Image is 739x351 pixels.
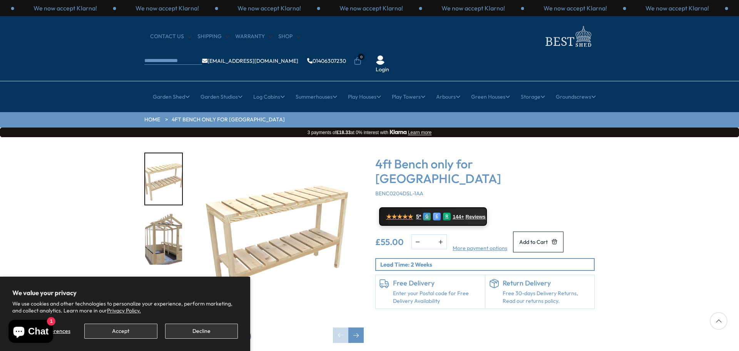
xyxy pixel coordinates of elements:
a: Garden Shed [153,87,190,106]
span: Add to Cart [519,239,548,245]
a: Garden Studios [201,87,242,106]
div: Previous slide [333,327,348,343]
a: Login [376,66,389,74]
a: Enter your Postal code for Free Delivery Availability [393,290,481,305]
p: We now accept Klarna! [33,4,97,12]
div: Next slide [348,327,364,343]
img: User Icon [376,55,385,65]
p: We now accept Klarna! [237,4,301,12]
div: 3 / 3 [626,4,728,12]
button: Add to Cart [513,232,563,252]
a: ★★★★★ 5* G E R 144+ Reviews [379,207,487,226]
a: Warranty [235,33,273,40]
a: Play Houses [348,87,381,106]
a: Storage [521,87,545,106]
a: Arbours [436,87,460,106]
p: We now accept Klarna! [441,4,505,12]
img: 2_QTY-_4_FT_BENCHES__Holkham_6x8_bdf5b777-b9ca-48bf-a6e8-d052ad239274_200x200.jpg [145,214,182,265]
div: 1 / 2 [144,153,183,205]
div: 2 / 3 [524,4,626,12]
a: 0 [354,57,361,65]
a: Privacy Policy. [107,307,141,314]
a: Shipping [197,33,229,40]
div: 2 / 2 [144,213,183,266]
img: 4ft Bench only for Shire Holkham Greenhouse [191,153,364,326]
span: 0 [358,54,364,60]
span: 144+ [453,214,464,220]
div: 3 / 3 [320,4,422,12]
a: Shop [278,33,300,40]
button: Decline [165,324,238,339]
a: Summerhouses [296,87,337,106]
p: Free 30-days Delivery Returns, Read our returns policy. [503,290,591,305]
p: Lead Time: 2 Weeks [380,260,594,269]
button: Accept [84,324,157,339]
div: G [423,213,431,220]
p: We now accept Klarna! [645,4,709,12]
h3: 4ft Bench only for [GEOGRAPHIC_DATA] [375,156,595,186]
a: 01406307230 [307,58,346,64]
h6: Return Delivery [503,279,591,287]
p: We now accept Klarna! [543,4,607,12]
img: Holkham_Greenhouse_4_Bench_A08556_200x200.jpg [145,153,182,205]
span: ★★★★★ [386,213,413,220]
div: 1 / 3 [116,4,218,12]
a: 4ft Bench only for [GEOGRAPHIC_DATA] [172,116,285,124]
p: We now accept Klarna! [339,4,403,12]
span: BENC0204DSL-1AA [375,190,423,197]
a: More payment options [453,245,507,252]
p: We now accept Klarna! [135,4,199,12]
h6: Free Delivery [393,279,481,287]
div: 1 / 3 [422,4,524,12]
p: We use cookies and other technologies to personalize your experience, perform marketing, and coll... [12,300,238,314]
div: 2 / 3 [218,4,320,12]
a: Play Towers [392,87,425,106]
a: [EMAIL_ADDRESS][DOMAIN_NAME] [202,58,298,64]
span: Reviews [466,214,486,220]
a: HOME [144,116,160,124]
ins: £55.00 [375,238,404,246]
div: R [443,213,451,220]
a: Groundscrews [556,87,596,106]
a: Log Cabins [253,87,285,106]
div: 3 / 3 [14,4,116,12]
img: logo [541,24,595,49]
inbox-online-store-chat: Shopify online store chat [6,320,55,345]
div: 1 / 2 [191,153,364,343]
a: Green Houses [471,87,510,106]
a: CONTACT US [150,33,192,40]
h2: We value your privacy [12,289,238,297]
div: E [433,213,441,220]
